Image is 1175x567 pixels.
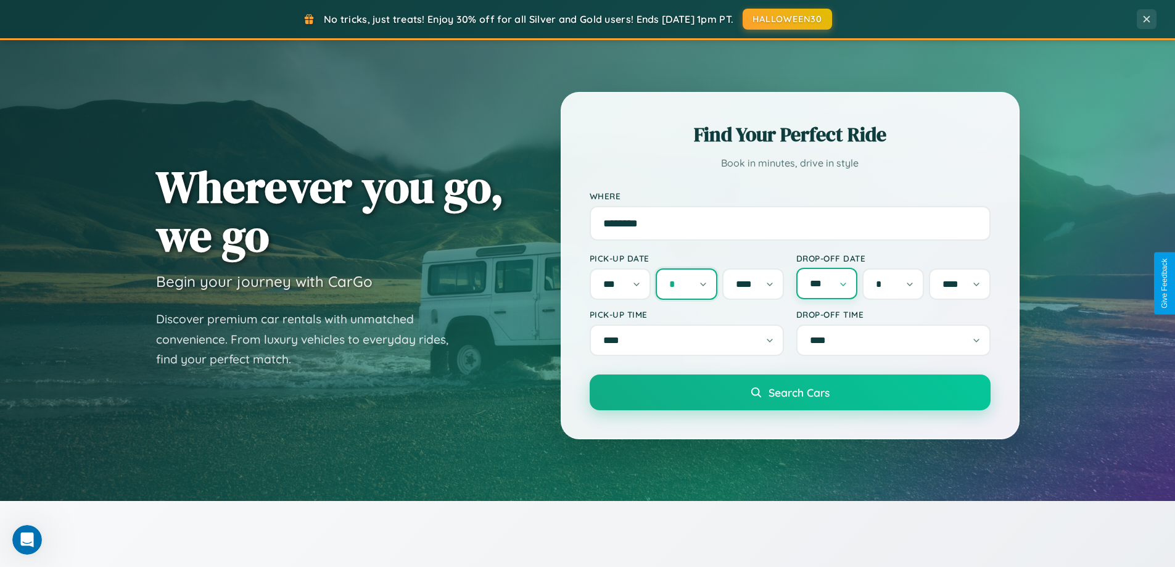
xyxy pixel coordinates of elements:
[590,309,784,320] label: Pick-up Time
[590,375,991,410] button: Search Cars
[769,386,830,399] span: Search Cars
[743,9,832,30] button: HALLOWEEN30
[12,525,42,555] iframe: Intercom live chat
[590,121,991,148] h2: Find Your Perfect Ride
[796,253,991,263] label: Drop-off Date
[156,272,373,291] h3: Begin your journey with CarGo
[590,253,784,263] label: Pick-up Date
[324,13,733,25] span: No tricks, just treats! Enjoy 30% off for all Silver and Gold users! Ends [DATE] 1pm PT.
[796,309,991,320] label: Drop-off Time
[156,309,464,370] p: Discover premium car rentals with unmatched convenience. From luxury vehicles to everyday rides, ...
[590,191,991,201] label: Where
[156,162,504,260] h1: Wherever you go, we go
[590,154,991,172] p: Book in minutes, drive in style
[1160,259,1169,308] div: Give Feedback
